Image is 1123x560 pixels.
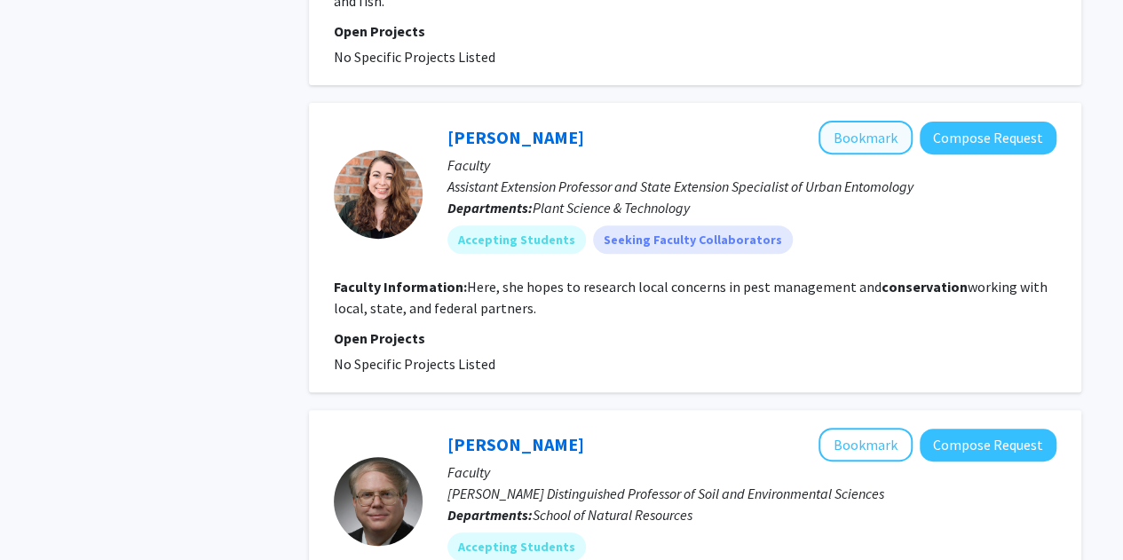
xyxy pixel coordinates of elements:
mat-chip: Seeking Faculty Collaborators [593,225,793,254]
p: Open Projects [334,327,1056,349]
iframe: Chat [13,480,75,547]
span: No Specific Projects Listed [334,355,495,373]
p: Faculty [447,154,1056,176]
p: Faculty [447,461,1056,483]
a: [PERSON_NAME] [447,433,584,455]
button: Compose Request to Emily Althoff [920,122,1056,154]
b: Faculty Information: [334,278,467,296]
a: [PERSON_NAME] [447,126,584,148]
button: Add Emily Althoff to Bookmarks [819,121,913,154]
b: Departments: [447,199,533,217]
b: conservation [882,278,968,296]
p: Open Projects [334,20,1056,42]
b: Departments: [447,506,533,524]
button: Add Stephen Anderson to Bookmarks [819,428,913,461]
span: School of Natural Resources [533,506,692,524]
mat-chip: Accepting Students [447,225,586,254]
p: Assistant Extension Professor and State Extension Specialist of Urban Entomology [447,176,1056,197]
span: Plant Science & Technology [533,199,690,217]
p: [PERSON_NAME] Distinguished Professor of Soil and Environmental Sciences [447,483,1056,504]
span: No Specific Projects Listed [334,48,495,66]
button: Compose Request to Stephen Anderson [920,429,1056,461]
fg-read-more: Here, she hopes to research local concerns in pest management and working with local, state, and ... [334,278,1048,317]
